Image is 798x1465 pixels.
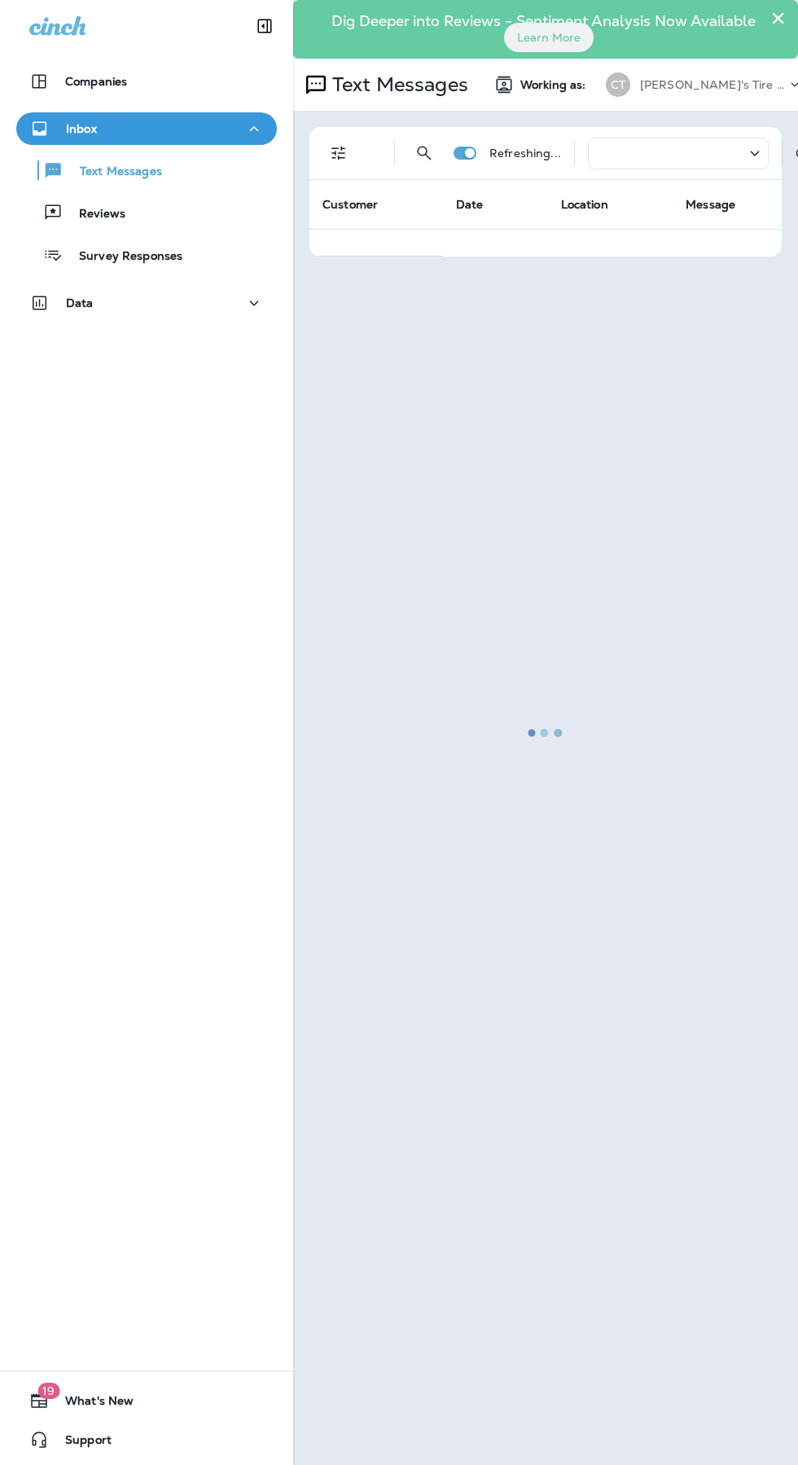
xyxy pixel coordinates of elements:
[65,75,127,88] p: Companies
[63,249,182,265] p: Survey Responses
[16,287,277,319] button: Data
[16,65,277,98] button: Companies
[242,10,287,42] button: Collapse Sidebar
[63,207,125,222] p: Reviews
[66,296,94,309] p: Data
[16,1384,277,1417] button: 19What's New
[16,1423,277,1456] button: Support
[66,122,97,135] p: Inbox
[64,164,162,180] p: Text Messages
[49,1394,134,1414] span: What's New
[37,1383,59,1399] span: 19
[16,238,277,272] button: Survey Responses
[16,153,277,187] button: Text Messages
[16,195,277,230] button: Reviews
[16,112,277,145] button: Inbox
[49,1433,112,1453] span: Support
